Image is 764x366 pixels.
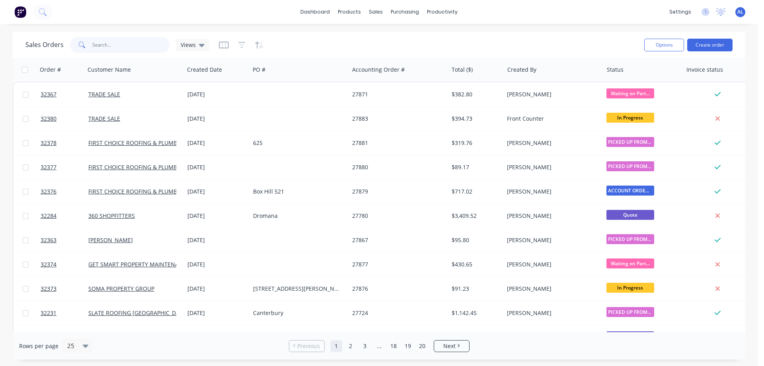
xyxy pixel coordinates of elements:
div: [PERSON_NAME] [507,285,595,293]
span: 32378 [41,139,57,147]
a: Page 1 is your current page [330,340,342,352]
img: Factory [14,6,26,18]
div: [PERSON_NAME] [507,236,595,244]
a: 32376 [41,180,88,204]
a: 32231 [41,301,88,325]
span: PICKED UP FROM ... [606,234,654,244]
a: TRADE SALE [88,115,120,122]
div: 625 [253,139,341,147]
a: 32343 [41,325,88,349]
span: ACCOUNT ORDERS ... [606,186,654,196]
div: 27871 [352,90,440,98]
div: $394.73 [452,115,498,123]
a: 360 SHOPFITTERS [88,212,135,219]
a: Next page [434,342,469,350]
div: $717.02 [452,188,498,196]
input: Search... [92,37,170,53]
div: [DATE] [187,139,247,147]
div: 27780 [352,212,440,220]
div: 27877 [352,260,440,268]
div: $91.23 [452,285,498,293]
div: Front Counter [507,115,595,123]
a: Previous page [289,342,324,350]
a: 32373 [41,277,88,301]
div: [PERSON_NAME] [507,139,595,147]
span: Next [443,342,456,350]
span: 32374 [41,260,57,268]
span: PICKED UP FROM ... [606,137,654,147]
a: [PERSON_NAME] [88,236,133,244]
div: [DATE] [187,212,247,220]
a: 32377 [41,155,88,179]
div: 27880 [352,163,440,171]
div: $1,142.45 [452,309,498,317]
span: AL [737,8,743,16]
div: $89.17 [452,163,498,171]
span: 32367 [41,90,57,98]
div: [DATE] [187,115,247,123]
div: Status [607,66,624,74]
a: FIRST CHOICE ROOFING & PLUMBING [88,188,187,195]
div: purchasing [387,6,423,18]
a: 32284 [41,204,88,228]
div: [DATE] [187,163,247,171]
div: Created By [507,66,536,74]
span: 32377 [41,163,57,171]
span: Views [181,41,196,49]
span: 32284 [41,212,57,220]
a: Page 20 [416,340,428,352]
div: Created Date [187,66,222,74]
a: 32363 [41,228,88,252]
div: [DATE] [187,236,247,244]
a: GET SMART PROPERTY MAINTENANCE [88,260,190,268]
div: [PERSON_NAME] [507,260,595,268]
a: SLATE ROOFING [GEOGRAPHIC_DATA] [88,309,187,317]
div: $3,409.52 [452,212,498,220]
div: sales [365,6,387,18]
div: 27876 [352,285,440,293]
a: Page 18 [388,340,400,352]
div: [PERSON_NAME] [507,212,595,220]
div: $319.76 [452,139,498,147]
div: Accounting Order # [352,66,405,74]
div: [DATE] [187,285,247,293]
div: settings [665,6,695,18]
div: [DATE] [187,260,247,268]
div: Dromana [253,212,341,220]
div: Box Hill 521 [253,188,341,196]
a: Page 19 [402,340,414,352]
span: 32380 [41,115,57,123]
div: 27883 [352,115,440,123]
div: productivity [423,6,462,18]
h1: Sales Orders [25,41,64,49]
div: 27867 [352,236,440,244]
ul: Pagination [286,340,473,352]
div: [DATE] [187,309,247,317]
div: Invoice status [686,66,723,74]
a: Page 2 [345,340,357,352]
a: Page 3 [359,340,371,352]
span: Quote [606,331,654,341]
div: products [334,6,365,18]
a: SOMA PROPERTY GROUP [88,285,154,292]
span: Waiting on Part... [606,88,654,98]
a: Jump forward [373,340,385,352]
span: 32231 [41,309,57,317]
div: [PERSON_NAME] [507,309,595,317]
div: 27724 [352,309,440,317]
a: 32374 [41,252,88,276]
span: In Progress [606,283,654,293]
div: 27881 [352,139,440,147]
span: Quote [606,210,654,220]
div: PO # [253,66,265,74]
a: TRADE SALE [88,90,120,98]
span: 32373 [41,285,57,293]
a: 32380 [41,107,88,131]
a: 32367 [41,82,88,106]
a: dashboard [296,6,334,18]
div: [PERSON_NAME] [507,163,595,171]
div: Customer Name [88,66,131,74]
div: $382.80 [452,90,498,98]
span: In Progress [606,113,654,123]
span: Previous [297,342,320,350]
